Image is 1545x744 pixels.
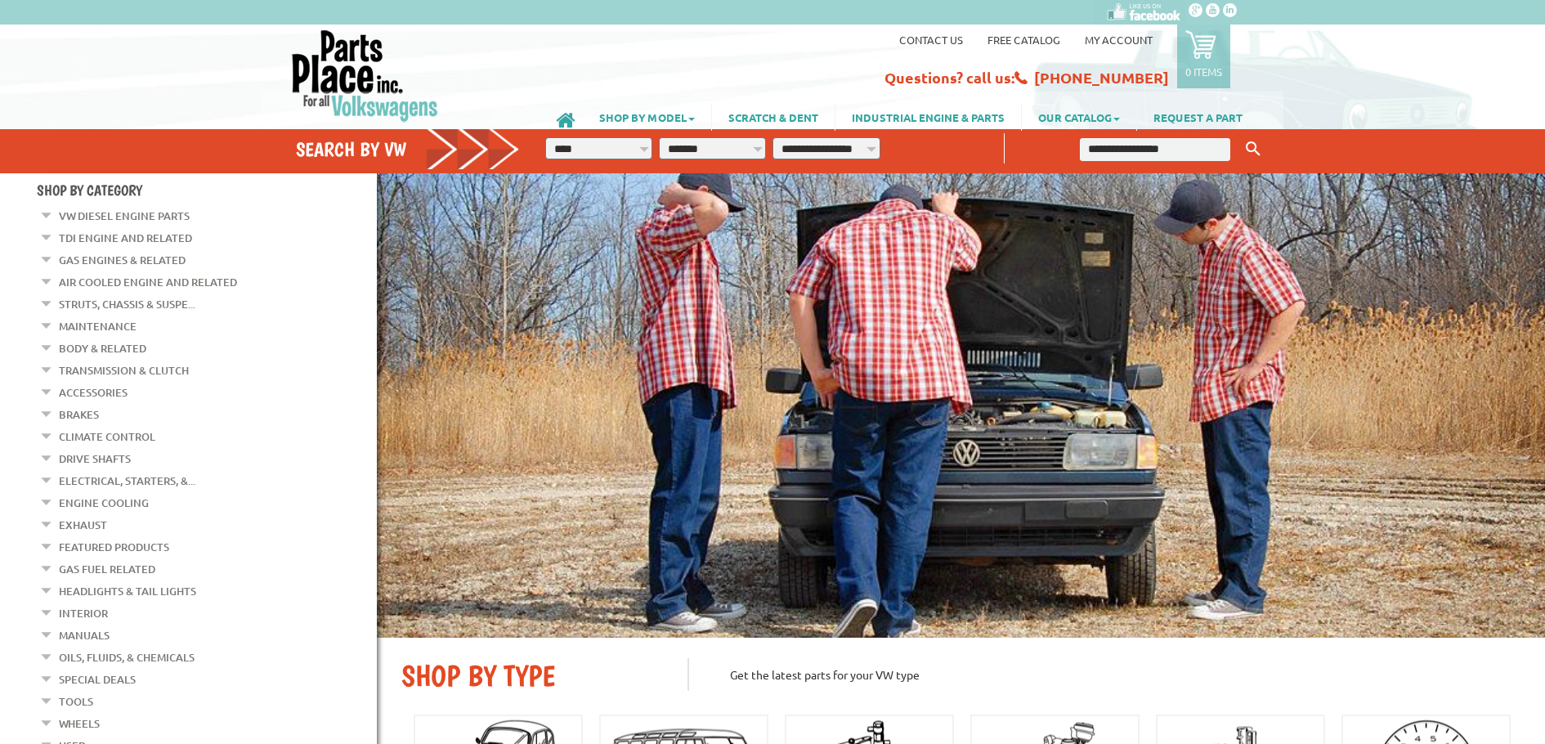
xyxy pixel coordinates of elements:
a: Oils, Fluids, & Chemicals [59,647,195,668]
p: 0 items [1185,65,1222,78]
a: INDUSTRIAL ENGINE & PARTS [835,103,1021,131]
a: Climate Control [59,426,155,447]
a: Manuals [59,625,110,646]
a: Struts, Chassis & Suspe... [59,294,195,315]
button: Keyword Search [1241,136,1265,163]
a: Interior [59,603,108,624]
a: REQUEST A PART [1137,103,1259,131]
a: Gas Engines & Related [59,249,186,271]
img: Parts Place Inc! [290,29,440,123]
a: Wheels [59,713,100,734]
h4: Shop By Category [37,182,377,199]
a: 0 items [1177,25,1230,88]
a: Contact us [899,33,963,47]
a: OUR CATALOG [1022,103,1136,131]
a: Transmission & Clutch [59,360,189,381]
a: Electrical, Starters, &... [59,470,195,491]
a: Body & Related [59,338,146,359]
a: Free Catalog [987,33,1060,47]
h4: Search by VW [296,137,520,161]
a: TDI Engine and Related [59,227,192,249]
a: Maintenance [59,316,137,337]
a: Exhaust [59,514,107,536]
a: Special Deals [59,669,136,690]
img: First slide [900x500] [377,173,1545,638]
a: Accessories [59,382,128,403]
a: Gas Fuel Related [59,558,155,580]
a: Engine Cooling [59,492,149,513]
a: Headlights & Tail Lights [59,580,196,602]
a: Brakes [59,404,99,425]
a: SCRATCH & DENT [712,103,835,131]
a: Drive Shafts [59,448,131,469]
a: Air Cooled Engine and Related [59,271,237,293]
a: Tools [59,691,93,712]
h2: SHOP BY TYPE [401,658,663,693]
a: SHOP BY MODEL [583,103,711,131]
a: VW Diesel Engine Parts [59,205,190,226]
a: My Account [1085,33,1153,47]
a: Featured Products [59,536,169,558]
p: Get the latest parts for your VW type [687,658,1520,691]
